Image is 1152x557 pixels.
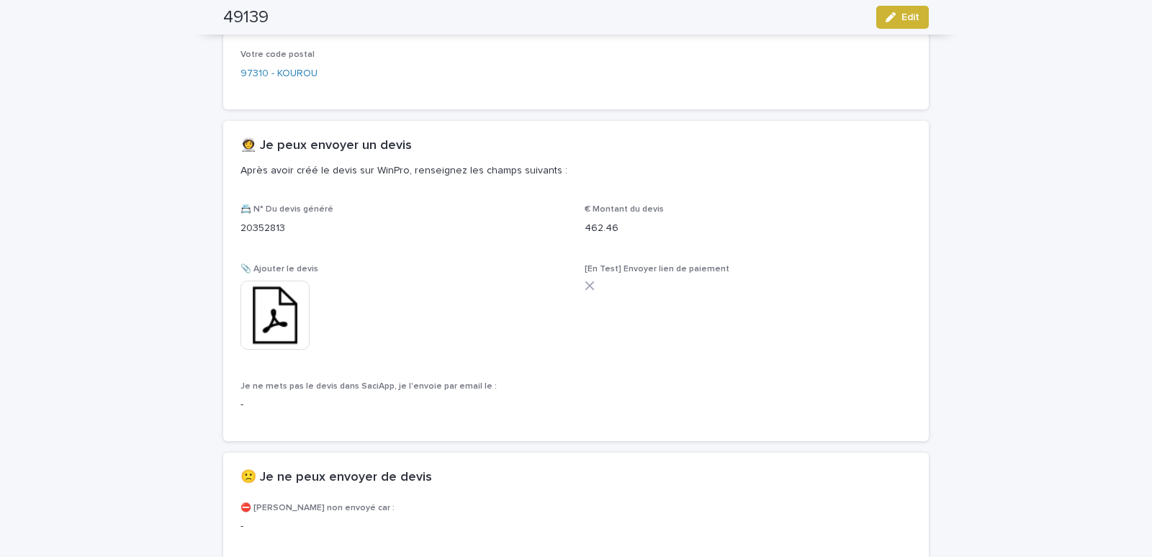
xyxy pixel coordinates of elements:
[901,12,919,22] span: Edit
[585,205,664,214] span: € Montant du devis
[240,205,333,214] span: 📇 N° Du devis généré
[240,138,412,154] h2: 👩‍🚀 Je peux envoyer un devis
[240,164,906,177] p: Après avoir créé le devis sur WinPro, renseignez les champs suivants :
[240,382,497,391] span: Je ne mets pas le devis dans SaciApp, je l'envoie par email le :
[876,6,929,29] button: Edit
[240,66,318,81] a: 97310 - KOUROU
[240,519,912,534] p: -
[240,470,432,486] h2: 🙁 Je ne peux envoyer de devis
[240,221,567,236] p: 20352813
[240,50,315,59] span: Votre code postal
[585,221,912,236] p: 462.46
[223,7,269,28] h2: 49139
[585,265,729,273] span: [En Test] Envoyer lien de paiement
[240,397,567,412] p: -
[240,265,318,273] span: 📎 Ajouter le devis
[240,504,395,512] span: ⛔ [PERSON_NAME] non envoyé car :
